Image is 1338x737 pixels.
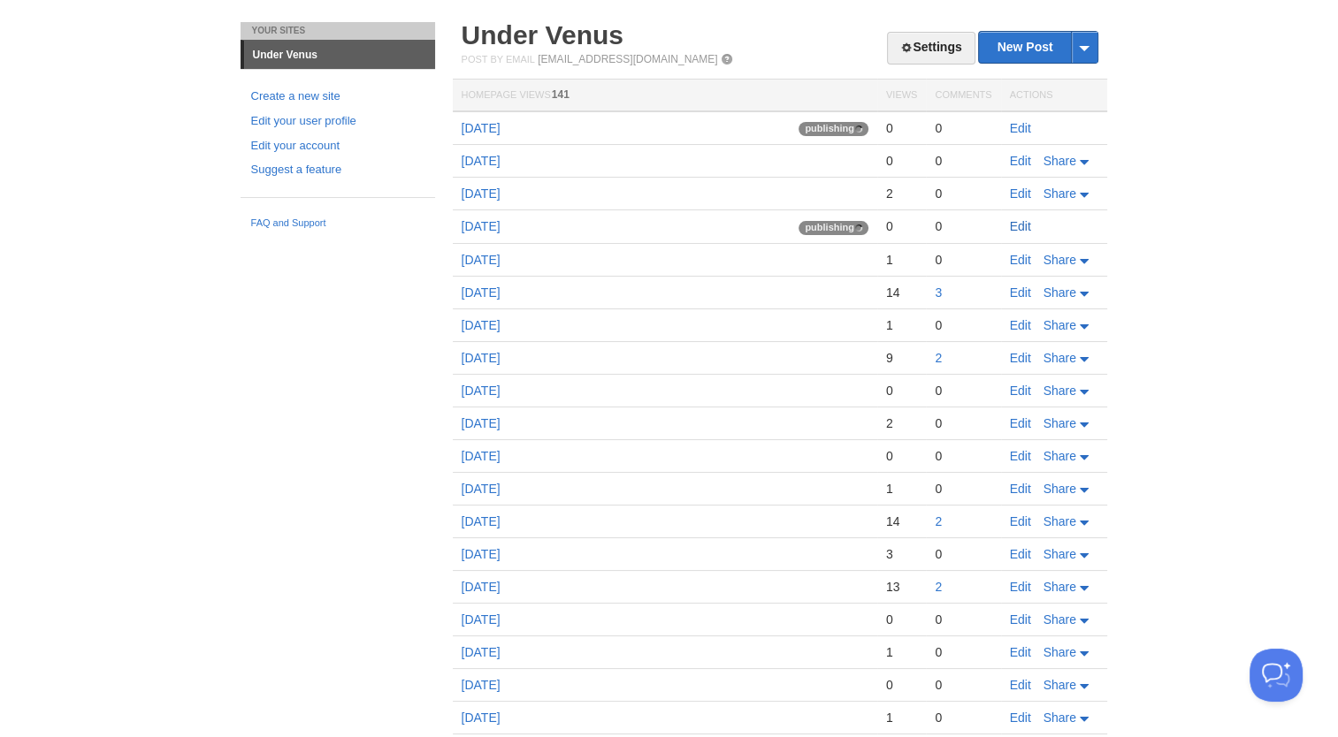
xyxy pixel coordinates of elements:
span: Share [1044,318,1076,332]
a: [DATE] [462,612,501,627]
span: Share [1044,384,1076,398]
div: 0 [935,644,991,660]
a: Edit [1010,384,1031,398]
a: [DATE] [462,482,501,496]
a: Create a new site [251,87,424,106]
a: Edit [1010,416,1031,430]
span: publishing [799,122,868,136]
li: Your Sites [241,22,435,40]
a: [DATE] [462,710,501,725]
a: Suggest a feature [251,161,424,179]
a: Edit [1010,121,1031,135]
a: 2 [935,351,942,365]
a: Edit [1010,253,1031,267]
a: Under Venus [244,41,435,69]
a: Edit [1010,351,1031,365]
div: 0 [935,252,991,268]
span: Share [1044,514,1076,528]
a: FAQ and Support [251,216,424,232]
th: Views [877,80,926,112]
a: Edit your account [251,137,424,156]
div: 0 [935,710,991,726]
div: 9 [886,350,917,366]
div: 0 [935,218,991,234]
div: 1 [886,317,917,333]
img: loading-tiny-gray.gif [855,125,862,133]
a: [DATE] [462,318,501,332]
a: New Post [979,32,1097,63]
div: 0 [886,448,917,464]
div: 0 [935,317,991,333]
div: 0 [886,218,917,234]
div: 3 [886,546,917,562]
div: 0 [935,120,991,136]
span: Share [1044,645,1076,659]
span: Share [1044,547,1076,561]
iframe: Help Scout Beacon - Open [1250,649,1303,702]
span: Post by Email [462,54,535,65]
a: Edit [1010,645,1031,659]
span: Share [1044,710,1076,725]
span: Share [1044,351,1076,365]
a: Edit [1010,547,1031,561]
a: [DATE] [462,154,501,168]
a: Edit [1010,710,1031,725]
span: Share [1044,580,1076,594]
a: [DATE] [462,645,501,659]
div: 0 [886,612,917,627]
a: [DATE] [462,384,501,398]
div: 2 [886,415,917,431]
a: 3 [935,285,942,300]
span: Share [1044,449,1076,463]
div: 0 [886,677,917,693]
a: Edit your user profile [251,112,424,131]
a: [DATE] [462,285,501,300]
a: Under Venus [462,20,623,49]
div: 2 [886,186,917,201]
span: 141 [552,88,570,101]
div: 0 [935,415,991,431]
div: 0 [935,383,991,399]
a: [DATE] [462,219,501,233]
a: [DATE] [462,547,501,561]
th: Actions [1001,80,1107,112]
div: 0 [935,186,991,201]
a: [EMAIL_ADDRESS][DOMAIN_NAME] [538,53,717,65]
span: Share [1044,612,1076,627]
div: 14 [886,285,917,300]
div: 0 [935,677,991,693]
a: Settings [887,32,975,65]
th: Homepage Views [453,80,877,112]
a: [DATE] [462,186,501,201]
div: 1 [886,481,917,497]
div: 0 [935,481,991,497]
span: Share [1044,253,1076,267]
div: 1 [886,252,917,268]
a: Edit [1010,482,1031,496]
a: 2 [935,580,942,594]
span: Share [1044,482,1076,496]
span: Share [1044,678,1076,692]
span: Share [1044,285,1076,300]
a: Edit [1010,318,1031,332]
div: 1 [886,644,917,660]
div: 0 [935,153,991,169]
div: 0 [935,612,991,627]
a: Edit [1010,186,1031,201]
div: 0 [935,448,991,464]
a: [DATE] [462,253,501,267]
a: Edit [1010,285,1031,300]
span: publishing [799,221,868,235]
div: 0 [886,120,917,136]
a: [DATE] [462,580,501,594]
th: Comments [926,80,1000,112]
a: 2 [935,514,942,528]
a: Edit [1010,678,1031,692]
a: [DATE] [462,351,501,365]
img: loading-tiny-gray.gif [855,224,862,232]
span: Share [1044,186,1076,201]
a: Edit [1010,219,1031,233]
a: Edit [1010,154,1031,168]
a: Edit [1010,580,1031,594]
a: [DATE] [462,678,501,692]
